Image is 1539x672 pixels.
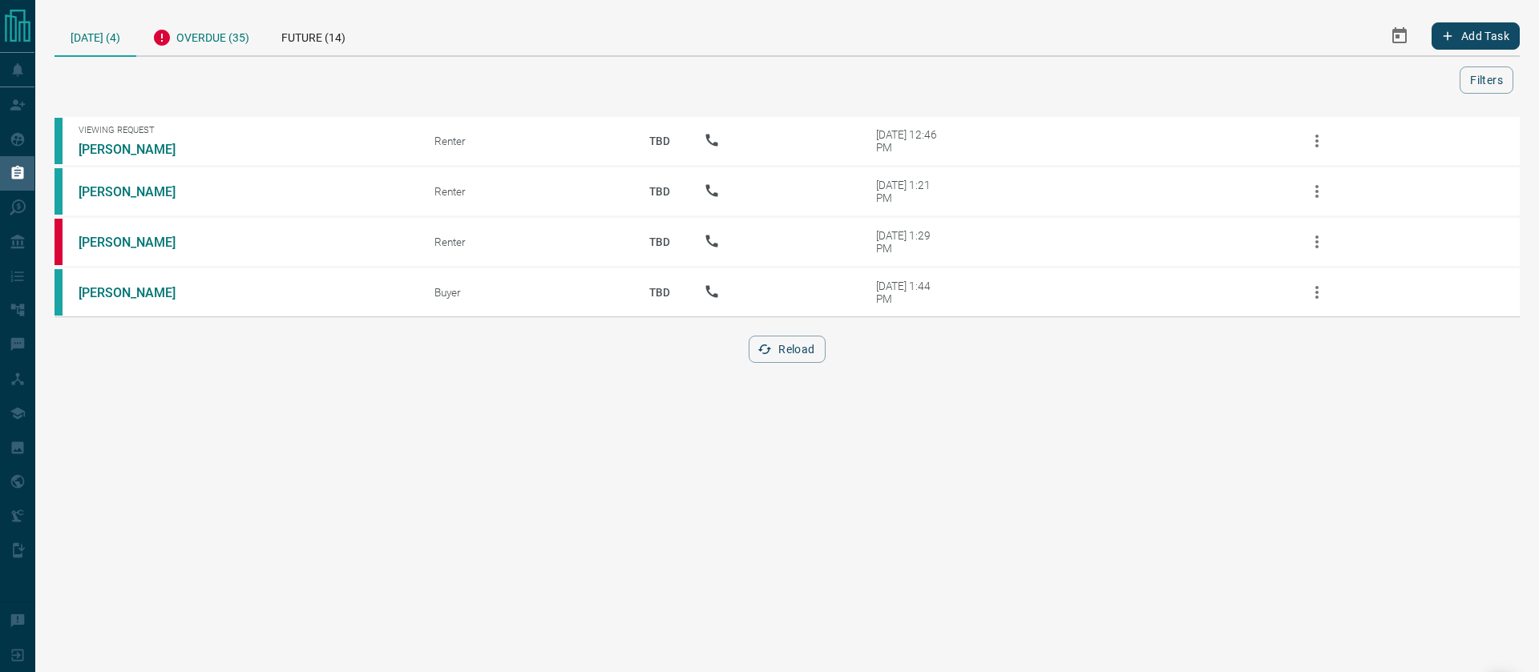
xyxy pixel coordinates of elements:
button: Reload [749,336,825,363]
div: condos.ca [55,168,63,215]
div: Buyer [434,286,616,299]
div: Renter [434,235,616,248]
span: Viewing Request [79,125,410,135]
div: [DATE] 12:46 PM [876,128,944,154]
a: [PERSON_NAME] [79,142,199,157]
div: [DATE] (4) [55,16,136,57]
a: [PERSON_NAME] [79,184,199,199]
div: condos.ca [55,269,63,316]
a: [PERSON_NAME] [79,285,199,300]
button: Filters [1460,66,1513,94]
p: TBD [640,220,680,264]
p: TBD [640,119,680,163]
p: TBD [640,170,680,213]
p: TBD [640,271,680,314]
div: Renter [434,135,616,147]
div: property.ca [55,219,63,265]
div: Renter [434,185,616,198]
button: Add Task [1432,22,1520,50]
a: [PERSON_NAME] [79,235,199,250]
div: [DATE] 1:21 PM [876,179,944,204]
div: Future (14) [265,16,362,55]
button: Select Date Range [1380,17,1419,55]
div: [DATE] 1:29 PM [876,229,944,255]
div: [DATE] 1:44 PM [876,280,944,305]
div: Overdue (35) [136,16,265,55]
div: condos.ca [55,118,63,164]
